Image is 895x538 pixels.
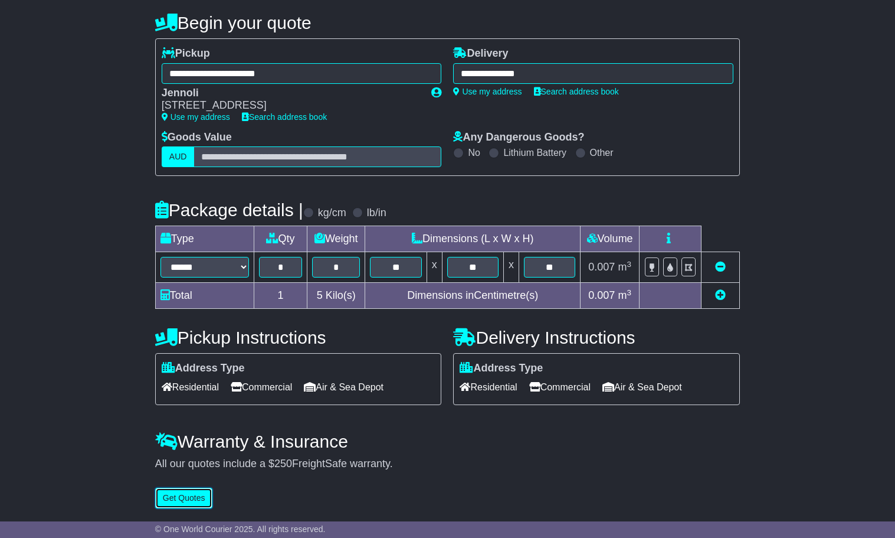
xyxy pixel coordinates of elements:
span: Commercial [529,378,591,396]
span: Residential [162,378,219,396]
td: x [503,252,519,283]
span: © One World Courier 2025. All rights reserved. [155,524,326,534]
span: 0.007 [588,289,615,301]
td: Dimensions in Centimetre(s) [365,283,581,309]
span: m [618,261,631,273]
h4: Begin your quote [155,13,740,32]
td: Dimensions (L x W x H) [365,226,581,252]
h4: Warranty & Insurance [155,432,740,451]
h4: Pickup Instructions [155,328,442,347]
td: Total [155,283,254,309]
a: Add new item [715,289,726,301]
h4: Package details | [155,200,303,220]
label: No [468,147,480,158]
td: Weight [307,226,365,252]
h4: Delivery Instructions [453,328,740,347]
span: 0.007 [588,261,615,273]
td: Qty [254,226,307,252]
label: Address Type [460,362,543,375]
a: Use my address [453,87,522,96]
a: Search address book [242,112,327,122]
label: Delivery [453,47,508,60]
td: Kilo(s) [307,283,365,309]
label: AUD [162,146,195,167]
span: Residential [460,378,517,396]
a: Search address book [534,87,619,96]
label: Goods Value [162,131,232,144]
span: m [618,289,631,301]
sup: 3 [627,260,631,269]
span: 250 [274,458,292,469]
div: Jennoli [162,87,420,100]
span: Commercial [231,378,292,396]
a: Use my address [162,112,230,122]
span: 5 [317,289,323,301]
td: x [427,252,442,283]
span: Air & Sea Depot [304,378,383,396]
label: Other [590,147,614,158]
label: kg/cm [318,207,346,220]
label: lb/in [367,207,386,220]
div: [STREET_ADDRESS] [162,99,420,112]
a: Remove this item [715,261,726,273]
label: Address Type [162,362,245,375]
label: Pickup [162,47,210,60]
td: Volume [581,226,640,252]
button: Get Quotes [155,488,213,508]
label: Lithium Battery [503,147,566,158]
sup: 3 [627,288,631,297]
label: Any Dangerous Goods? [453,131,584,144]
span: Air & Sea Depot [602,378,682,396]
div: All our quotes include a $ FreightSafe warranty. [155,458,740,471]
td: 1 [254,283,307,309]
td: Type [155,226,254,252]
